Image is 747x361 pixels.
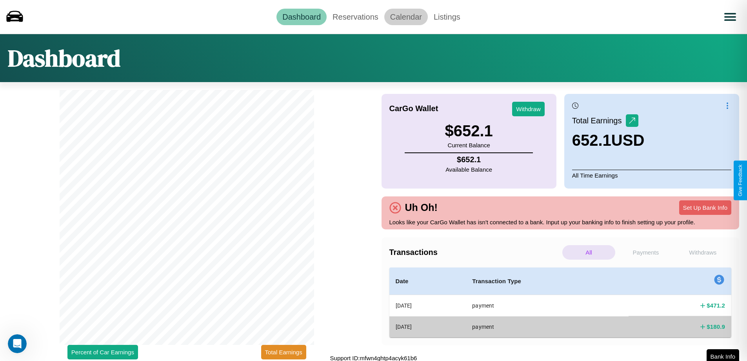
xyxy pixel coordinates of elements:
[445,140,493,150] p: Current Balance
[619,245,672,260] p: Payments
[707,323,725,331] h4: $ 180.9
[389,268,732,337] table: simple table
[679,200,731,215] button: Set Up Bank Info
[466,316,629,337] th: payment
[261,345,306,359] button: Total Earnings
[738,165,743,196] div: Give Feedback
[572,114,626,128] p: Total Earnings
[572,132,645,149] h3: 652.1 USD
[8,334,27,353] iframe: Intercom live chat
[67,345,138,359] button: Percent of Car Earnings
[472,277,622,286] h4: Transaction Type
[396,277,460,286] h4: Date
[562,245,615,260] p: All
[389,104,438,113] h4: CarGo Wallet
[389,316,466,337] th: [DATE]
[445,122,493,140] h3: $ 652.1
[401,202,442,213] h4: Uh Oh!
[8,42,120,74] h1: Dashboard
[276,9,327,25] a: Dashboard
[384,9,428,25] a: Calendar
[389,248,560,257] h4: Transactions
[445,164,492,175] p: Available Balance
[428,9,466,25] a: Listings
[719,6,741,28] button: Open menu
[572,170,731,181] p: All Time Earnings
[676,245,729,260] p: Withdraws
[707,301,725,310] h4: $ 471.2
[466,295,629,317] th: payment
[327,9,384,25] a: Reservations
[389,217,732,227] p: Looks like your CarGo Wallet has isn't connected to a bank. Input up your banking info to finish ...
[445,155,492,164] h4: $ 652.1
[512,102,545,116] button: Withdraw
[389,295,466,317] th: [DATE]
